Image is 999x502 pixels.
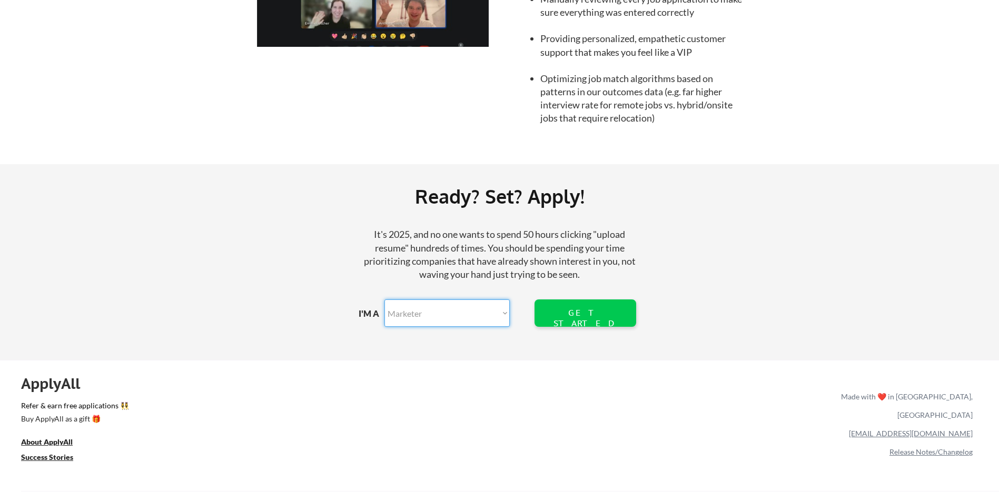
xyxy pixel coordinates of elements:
[147,181,852,212] div: Ready? Set? Apply!
[21,451,87,465] a: Success Stories
[21,402,621,413] a: Refer & earn free applications 👯‍♀️
[21,436,87,449] a: About ApplyAll
[21,375,92,393] div: ApplyAll
[540,72,744,125] li: Optimizing job match algorithms based on patterns in our outcomes data (e.g. far higher interview...
[359,228,640,281] div: It's 2025, and no one wants to spend 50 hours clicking "upload resume" hundreds of times. You sho...
[21,413,126,426] a: Buy ApplyAll as a gift 🎁
[837,387,973,424] div: Made with ❤️ in [GEOGRAPHIC_DATA], [GEOGRAPHIC_DATA]
[889,447,973,456] a: Release Notes/Changelog
[849,429,973,438] a: [EMAIL_ADDRESS][DOMAIN_NAME]
[540,32,744,58] li: Providing personalized, empathetic customer support that makes you feel like a VIP
[21,415,126,423] div: Buy ApplyAll as a gift 🎁
[21,453,73,461] u: Success Stories
[359,308,387,319] div: I'M A
[21,437,73,446] u: About ApplyAll
[551,308,619,328] div: GET STARTED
